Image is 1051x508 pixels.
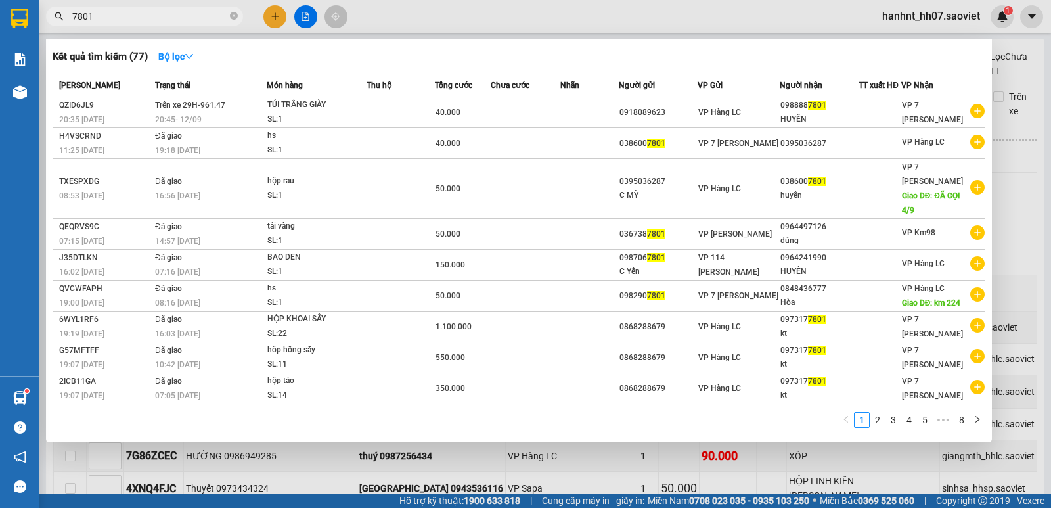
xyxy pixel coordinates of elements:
[780,251,859,265] div: 0964241990
[970,180,985,195] span: plus-circle
[901,81,933,90] span: VP Nhận
[59,99,151,112] div: QZID6JL9
[780,358,859,371] div: kt
[435,81,472,90] span: Tổng cước
[267,129,366,143] div: hs
[155,315,182,324] span: Đã giao
[367,81,391,90] span: Thu hộ
[808,346,826,355] span: 7801
[698,184,741,193] span: VP Hàng LC
[267,374,366,388] div: hộp táo
[808,101,826,110] span: 7801
[267,388,366,403] div: SL: 14
[267,250,366,265] div: BAO DEN
[619,251,698,265] div: 098706
[698,81,723,90] span: VP Gửi
[436,139,460,148] span: 40.000
[970,349,985,363] span: plus-circle
[970,104,985,118] span: plus-circle
[59,175,151,189] div: TXESPXDG
[59,146,104,155] span: 11:25 [DATE]
[59,282,151,296] div: QVCWFAPH
[647,139,665,148] span: 7801
[933,412,954,428] span: •••
[933,412,954,428] li: Next 5 Pages
[970,412,985,428] li: Next Page
[560,81,579,90] span: Nhãn
[970,412,985,428] button: right
[698,253,759,277] span: VP 114 [PERSON_NAME]
[185,52,194,61] span: down
[14,451,26,463] span: notification
[780,220,859,234] div: 0964497126
[13,53,27,66] img: solution-icon
[267,219,366,234] div: tải vàng
[619,227,698,241] div: 036738
[436,291,460,300] span: 50.000
[902,101,963,124] span: VP 7 [PERSON_NAME]
[870,412,885,428] li: 2
[14,421,26,434] span: question-circle
[808,315,826,324] span: 7801
[647,291,665,300] span: 7801
[267,234,366,248] div: SL: 1
[970,225,985,240] span: plus-circle
[155,360,200,369] span: 10:42 [DATE]
[838,412,854,428] button: left
[698,291,778,300] span: VP 7 [PERSON_NAME]
[59,237,104,246] span: 07:15 [DATE]
[59,251,151,265] div: J35DTLKN
[698,322,741,331] span: VP Hàng LC
[970,135,985,149] span: plus-circle
[902,346,963,369] span: VP 7 [PERSON_NAME]
[148,46,204,67] button: Bộ lọcdown
[808,177,826,186] span: 7801
[970,287,985,302] span: plus-circle
[780,112,859,126] div: HUYỀN
[436,184,460,193] span: 50.000
[973,415,981,423] span: right
[902,377,963,400] span: VP 7 [PERSON_NAME]
[970,318,985,333] span: plus-circle
[619,106,698,120] div: 0918089623
[698,384,741,393] span: VP Hàng LC
[267,98,366,112] div: TÚI TRẮNG GIÀY
[155,253,182,262] span: Đã giao
[619,382,698,396] div: 0868288679
[59,298,104,308] span: 19:00 [DATE]
[780,282,859,296] div: 0848436777
[780,175,859,189] div: 038600
[155,146,200,155] span: 19:18 [DATE]
[155,329,200,338] span: 16:03 [DATE]
[267,265,366,279] div: SL: 1
[970,380,985,394] span: plus-circle
[854,412,870,428] li: 1
[267,327,366,341] div: SL: 22
[647,229,665,239] span: 7801
[838,412,854,428] li: Previous Page
[902,137,945,147] span: VP Hàng LC
[954,413,969,427] a: 8
[902,315,963,338] span: VP 7 [PERSON_NAME]
[72,9,227,24] input: Tìm tên, số ĐT hoặc mã đơn
[11,9,28,28] img: logo-vxr
[619,81,655,90] span: Người gửi
[647,253,665,262] span: 7801
[780,137,859,150] div: 0395036287
[436,108,460,117] span: 40.000
[155,284,182,293] span: Đã giao
[155,177,182,186] span: Đã giao
[13,85,27,99] img: warehouse-icon
[155,81,190,90] span: Trạng thái
[155,377,182,386] span: Đã giao
[436,353,465,362] span: 550.000
[859,81,899,90] span: TT xuất HĐ
[59,391,104,400] span: 19:07 [DATE]
[267,112,366,127] div: SL: 1
[436,384,465,393] span: 350.000
[155,222,182,231] span: Đã giao
[14,480,26,493] span: message
[59,329,104,338] span: 19:19 [DATE]
[780,81,822,90] span: Người nhận
[780,344,859,358] div: 097317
